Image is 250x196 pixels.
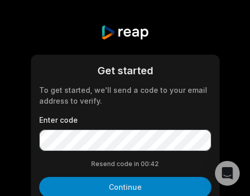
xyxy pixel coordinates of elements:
[39,115,211,125] label: Enter code
[39,159,211,169] div: Resend code in 00:
[39,85,211,106] div: To get started, we'll send a code to your email address to verify.
[101,25,149,40] img: reap
[39,63,211,78] div: Get started
[215,161,240,186] div: Open Intercom Messenger
[151,159,159,169] span: 42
